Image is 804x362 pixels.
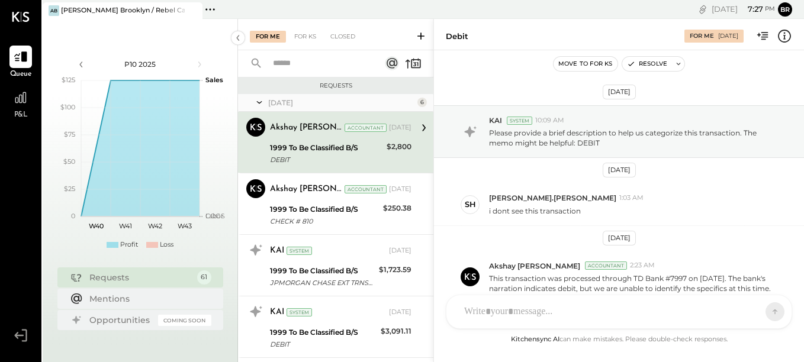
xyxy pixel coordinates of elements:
div: P10 2025 [90,59,191,69]
div: [DATE] [603,231,636,245]
div: $1,723.59 [379,264,411,276]
span: [PERSON_NAME].[PERSON_NAME] [489,193,616,203]
div: DEBIT [270,154,383,166]
p: i dont see this transaction [489,206,581,216]
span: 2:23 AM [630,261,655,270]
text: $50 [63,157,75,166]
div: Debit [446,31,468,42]
div: 1999 To Be Classified B/S [270,265,375,277]
div: Loss [160,240,173,250]
div: [DATE] [389,123,411,132]
text: $25 [64,185,75,193]
p: This transaction was processed through TD Bank #7997 on [DATE]. The bank's narration indicates de... [489,273,779,293]
div: 1999 To Be Classified B/S [270,327,377,338]
div: System [287,247,312,255]
text: W40 [88,222,103,230]
text: W41 [119,222,132,230]
span: 10:09 AM [535,116,564,125]
div: [DATE] [712,4,775,15]
div: Accountant [345,185,387,193]
a: P&L [1,86,41,121]
div: System [287,308,312,316]
div: Accountant [585,261,627,270]
a: Queue [1,46,41,80]
button: Br [778,2,792,17]
div: [DATE] [389,246,411,256]
span: pm [765,5,775,13]
text: W43 [178,222,192,230]
div: Closed [324,31,361,43]
div: [PERSON_NAME] Brooklyn / Rebel Cafe [61,6,185,15]
div: System [507,117,532,125]
div: Akshay [PERSON_NAME] [270,183,342,195]
span: Queue [10,69,32,80]
div: JPMORGAN CHASE EXT TRNSFR [270,277,375,289]
div: 6 [417,98,427,107]
div: [DATE] [603,85,636,99]
button: Resolve [622,57,672,71]
div: Requests [244,82,427,90]
text: Sales [205,76,223,84]
div: $250.38 [383,202,411,214]
div: [DATE] [389,308,411,317]
div: $3,091.11 [381,325,411,337]
div: DEBIT [270,338,377,350]
p: Please provide a brief description to help us categorize this transaction. The memo might be help... [489,128,779,148]
div: Coming Soon [158,315,211,326]
div: KAI [270,306,284,318]
div: [DATE] [268,98,414,108]
text: W42 [148,222,162,230]
div: copy link [697,3,709,15]
div: Opportunities [89,314,152,326]
div: sh [465,199,476,210]
button: Move to for ks [554,57,618,71]
div: Mentions [89,293,205,305]
div: Profit [120,240,138,250]
div: 1999 To Be Classified B/S [270,142,383,154]
div: 61 [197,270,211,285]
div: CHECK # 810 [270,215,380,227]
div: For Me [250,31,286,43]
div: KAI [270,245,284,257]
div: 1999 To Be Classified B/S [270,203,380,215]
span: KAI [489,115,502,125]
div: [DATE] [389,185,411,194]
span: 1:03 AM [619,193,644,203]
text: 0 [71,212,75,220]
div: For KS [288,31,322,43]
div: For Me [690,32,714,40]
div: Requests [89,271,191,283]
text: $75 [64,130,75,138]
div: Akshay [PERSON_NAME] [270,122,342,134]
div: [DATE] [718,32,738,40]
div: AB [49,5,59,16]
span: 7 : 27 [739,4,763,15]
span: Akshay [PERSON_NAME] [489,261,580,271]
span: P&L [14,110,28,121]
div: Accountant [345,124,387,132]
div: [DATE] [603,163,636,177]
text: $100 [60,103,75,111]
text: Labor [205,212,223,220]
text: $125 [62,76,75,84]
div: $2,800 [387,141,411,153]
